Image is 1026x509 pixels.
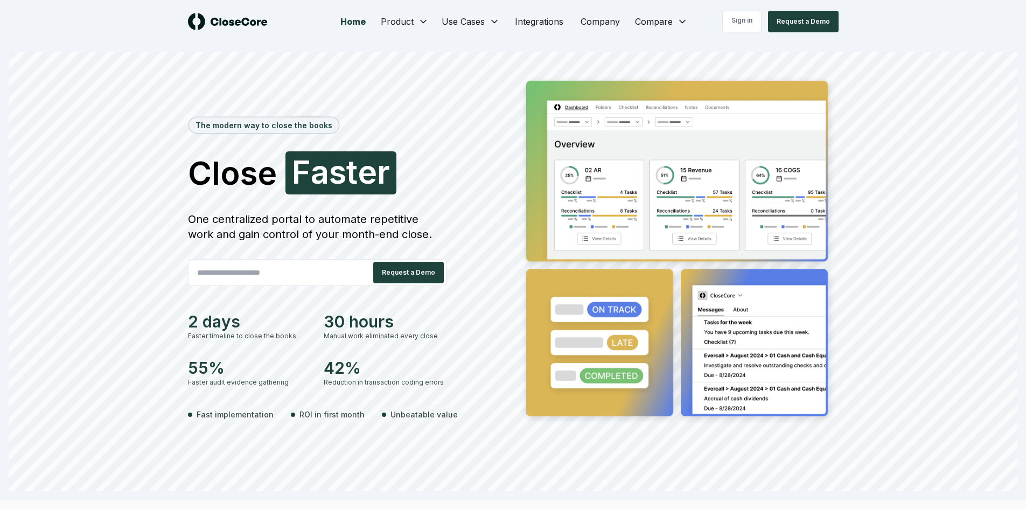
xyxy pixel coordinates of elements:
div: One centralized portal to automate repetitive work and gain control of your month-end close. [188,212,446,242]
a: Home [332,11,374,32]
span: t [346,156,358,188]
div: Faster timeline to close the books [188,331,311,341]
span: e [358,156,377,188]
span: a [311,156,329,188]
a: Integrations [506,11,572,32]
a: Company [572,11,629,32]
div: 55% [188,358,311,378]
button: Request a Demo [373,262,444,283]
img: Jumbotron [518,73,839,428]
span: ROI in first month [299,409,365,420]
span: Product [381,15,414,28]
button: Compare [629,11,694,32]
button: Request a Demo [768,11,839,32]
a: Sign in [722,11,762,32]
span: s [329,156,346,188]
img: logo [188,13,268,30]
div: 2 days [188,312,311,331]
div: 42% [324,358,446,378]
span: Unbeatable value [390,409,458,420]
span: F [292,156,311,188]
div: The modern way to close the books [189,117,339,133]
span: Fast implementation [197,409,274,420]
div: Reduction in transaction coding errors [324,378,446,387]
span: Close [188,157,277,189]
button: Use Cases [435,11,506,32]
span: Compare [635,15,673,28]
div: 30 hours [324,312,446,331]
span: r [377,156,390,188]
button: Product [374,11,435,32]
div: Manual work eliminated every close [324,331,446,341]
span: Use Cases [442,15,485,28]
div: Faster audit evidence gathering [188,378,311,387]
